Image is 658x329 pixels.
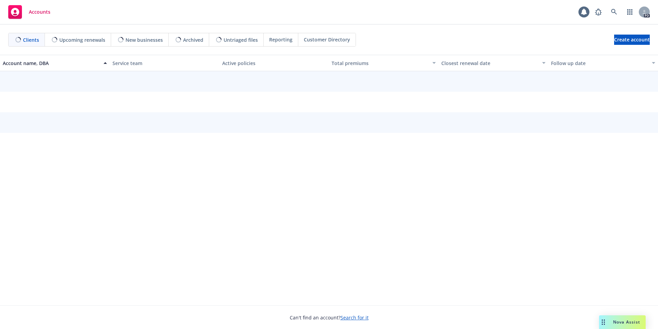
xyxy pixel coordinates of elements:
[290,314,369,321] span: Can't find an account?
[110,55,219,71] button: Service team
[112,60,217,67] div: Service team
[599,315,608,329] div: Drag to move
[224,36,258,43] span: Untriaged files
[5,2,53,22] a: Accounts
[551,60,648,67] div: Follow up date
[59,36,105,43] span: Upcoming renewals
[304,36,350,43] span: Customer Directory
[23,36,39,43] span: Clients
[183,36,203,43] span: Archived
[29,9,50,15] span: Accounts
[329,55,439,71] button: Total premiums
[222,60,326,67] div: Active policies
[439,55,548,71] button: Closest renewal date
[614,33,650,46] span: Create account
[591,5,605,19] a: Report a Bug
[269,36,292,43] span: Reporting
[599,315,646,329] button: Nova Assist
[613,319,640,325] span: Nova Assist
[3,60,99,67] div: Account name, DBA
[614,35,650,45] a: Create account
[332,60,428,67] div: Total premiums
[125,36,163,43] span: New businesses
[548,55,658,71] button: Follow up date
[607,5,621,19] a: Search
[340,314,369,321] a: Search for it
[623,5,637,19] a: Switch app
[441,60,538,67] div: Closest renewal date
[219,55,329,71] button: Active policies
